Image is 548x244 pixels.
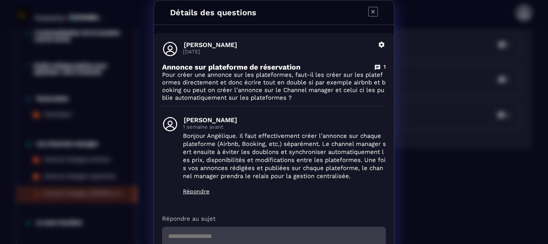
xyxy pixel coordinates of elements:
[162,71,386,102] p: Pour créer une annonce sur les plateformes, faut-il les créer sur les plateformes directement et ...
[183,132,386,180] p: Bonjour Angélique. Il faut effectivement créer l’annonce sur chaque plateforme (Airbnb, Booking, ...
[183,124,386,130] p: 1 semaine avant
[162,215,386,223] p: Répondre au sujet
[384,63,386,71] p: 1
[162,63,300,71] p: Annonce sur plateforme de réservation
[184,41,373,49] p: [PERSON_NAME]
[183,49,373,55] p: [DATE]
[170,8,256,17] h4: Détails des questions
[184,116,386,124] p: [PERSON_NAME]
[183,188,386,195] p: Répondre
